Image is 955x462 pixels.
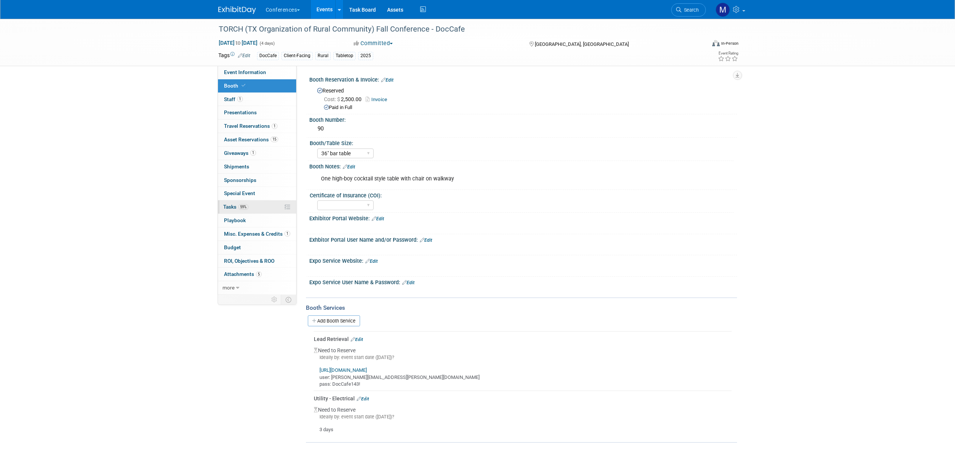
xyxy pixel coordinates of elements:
a: Sponsorships [218,174,296,187]
span: Presentations [224,109,257,115]
a: Edit [365,259,378,264]
a: Staff1 [218,93,296,106]
span: 1 [272,123,277,129]
span: Travel Reservations [224,123,277,129]
a: Edit [372,216,384,221]
a: Search [671,3,706,17]
span: Special Event [224,190,255,196]
span: 1 [285,231,290,236]
div: 2025 [358,52,373,60]
div: Event Rating [718,52,738,55]
div: 3 days [314,420,731,433]
span: Search [681,7,699,13]
span: Staff [224,96,243,102]
a: Edit [351,337,363,342]
i: Booth reservation complete [242,83,245,88]
a: Booth [218,79,296,92]
span: 2,500.00 [324,96,365,102]
div: Ideally by: event start date ([DATE])? [314,354,731,361]
span: Budget [224,244,241,250]
a: Presentations [218,106,296,119]
a: [URL][DOMAIN_NAME] [319,367,367,373]
span: Misc. Expenses & Credits [224,231,290,237]
div: user: [PERSON_NAME][EMAIL_ADDRESS][PERSON_NAME][DOMAIN_NAME] pass: DocCafe143! [314,361,731,388]
div: Booth Services [306,304,737,312]
a: Playbook [218,214,296,227]
a: Travel Reservations1 [218,120,296,133]
span: Shipments [224,164,249,170]
span: to [235,40,242,46]
div: In-Person [721,41,739,46]
a: Budget [218,241,296,254]
div: TORCH (TX Organization of Rural Community) Fall Conference - DocCafe [216,23,695,36]
div: DocCafe [257,52,279,60]
a: Edit [420,238,432,243]
a: Giveaways1 [218,147,296,160]
div: One high-boy cocktail style table with chair on walkway [316,171,654,186]
div: Booth Reservation & Invoice: [309,74,737,84]
div: Exhbitor Portal User Name and/or Password: [309,234,737,244]
span: Tasks [223,204,248,210]
a: Tasks59% [218,200,296,214]
div: Certificate of Insurance (COI): [310,190,734,199]
span: Attachments [224,271,262,277]
div: Booth Notes: [309,161,737,171]
a: Add Booth Service [308,315,360,326]
a: Event Information [218,66,296,79]
td: Tags [218,52,250,60]
div: Booth Number: [309,114,737,124]
span: more [222,285,235,291]
div: Exhibitor Portal Website: [309,213,737,223]
span: Playbook [224,217,246,223]
span: Event Information [224,69,266,75]
div: Expo Service User Name & Password: [309,277,737,286]
span: [DATE] [DATE] [218,39,258,46]
div: Tabletop [333,52,356,60]
div: Rural [315,52,331,60]
td: Personalize Event Tab Strip [268,295,281,304]
a: Attachments5 [218,268,296,281]
span: (4 days) [259,41,275,46]
a: Misc. Expenses & Credits1 [218,227,296,241]
div: Need to Reserve [314,402,731,433]
a: ROI, Objectives & ROO [218,254,296,268]
a: Edit [402,280,415,285]
a: more [218,281,296,294]
div: Booth/Table Size: [310,138,734,147]
span: 1 [250,150,256,156]
div: 90 [315,123,731,135]
div: Reserved [315,85,731,111]
span: Giveaways [224,150,256,156]
div: Lead Retrieval [314,335,731,343]
div: Event Format [661,39,739,50]
span: 15 [271,136,278,142]
img: Format-Inperson.png [712,40,720,46]
span: ROI, Objectives & ROO [224,258,274,264]
span: [GEOGRAPHIC_DATA], [GEOGRAPHIC_DATA] [535,41,629,47]
button: Committed [351,39,396,47]
div: Client-Facing [282,52,313,60]
a: Edit [238,53,250,58]
a: Edit [343,164,355,170]
div: Ideally by: event start date ([DATE])? [314,414,731,420]
span: Sponsorships [224,177,256,183]
a: Invoice [366,97,391,102]
div: Utility - Electrical [314,395,731,402]
a: Edit [357,396,369,401]
span: 59% [238,204,248,210]
img: Marygrace LeGros [716,3,730,17]
img: ExhibitDay [218,6,256,14]
div: Need to Reserve [314,343,731,388]
span: Booth [224,83,247,89]
a: Edit [381,77,394,83]
a: Shipments [218,160,296,173]
span: 1 [237,96,243,102]
span: Asset Reservations [224,136,278,142]
a: Asset Reservations15 [218,133,296,146]
span: 5 [256,271,262,277]
span: Cost: $ [324,96,341,102]
a: Special Event [218,187,296,200]
div: Expo Service Website: [309,255,737,265]
td: Toggle Event Tabs [281,295,296,304]
div: Paid in Full [324,104,731,111]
